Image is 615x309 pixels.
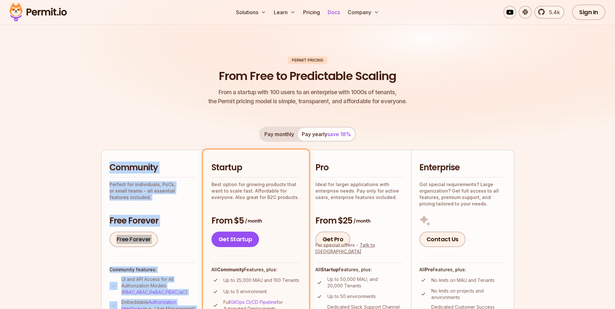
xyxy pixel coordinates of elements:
strong: Community [217,267,244,272]
h3: From $5 [211,215,301,227]
button: Learn [271,6,298,19]
p: Up to 25,000 MAU and 100 Tenants [223,277,299,284]
p: Got special requirements? Large organization? Get full access to all features, premium support, a... [419,181,506,207]
p: No limits on MAU and Tenants [431,277,495,284]
a: ReBAC [149,289,164,295]
h4: Community features: [109,266,197,273]
h4: All Features, plus: [315,266,403,273]
h2: Community [109,162,197,174]
h2: Pro [315,162,403,174]
h3: Free Forever [109,215,197,227]
div: For special offers - [315,242,403,255]
a: RBAC [123,289,135,295]
p: Up to 50,000 MAU, and 20,000 Tenants [327,276,403,289]
button: Pay monthly [261,128,298,141]
p: Up to 5 environment [223,288,267,295]
strong: Pro [425,267,433,272]
a: GitOps CI/CD Pipeline [231,299,277,305]
strong: Startup [321,267,339,272]
a: Docs [325,6,343,19]
button: Company [345,6,382,19]
span: / month [245,218,262,224]
a: Get Pro [315,232,351,247]
h2: Startup [211,162,301,174]
img: Permit logo [6,1,70,23]
span: From a startup with 100 users to an enterprise with 1000s of tenants, [208,88,407,97]
span: 5.4k [545,8,560,16]
a: IaC [179,289,186,295]
button: Solutions [233,6,269,19]
h4: All Features, plus: [211,266,301,273]
a: Pricing [301,6,323,19]
a: PBAC [166,289,178,295]
p: Best option for growing products that want to scale fast. Affordable for everyone. Also great for... [211,181,301,201]
p: UI and API Access for All Authorization Models ( , , , , ) [121,276,197,295]
h3: From $25 [315,215,403,227]
p: Perfect for individuals, PoCs, or small teams - all essential features included. [109,181,197,201]
a: Get Startup [211,232,259,247]
h2: Enterprise [419,162,506,174]
p: Up to 50 environments [327,293,376,300]
a: Contact Us [419,232,466,247]
h4: All Features, plus: [419,266,506,273]
div: Permit Pricing [288,56,327,64]
h1: From Free to Predictable Scaling [219,68,396,84]
a: Sign In [572,5,605,20]
span: / month [354,218,370,224]
a: ABAC [136,289,148,295]
p: No limits on projects and environments [431,288,506,301]
a: Free Forever [109,232,158,247]
a: 5.4k [534,6,564,19]
p: the Permit pricing model is simple, transparent, and affordable for everyone. [208,88,407,106]
p: Ideal for larger applications with enterprise needs. Pay only for active users, enterprise featur... [315,181,403,201]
